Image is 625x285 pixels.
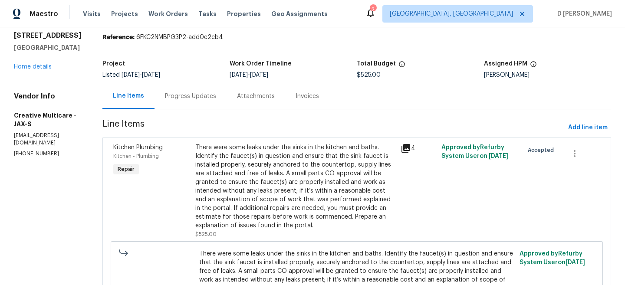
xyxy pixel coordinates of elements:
[227,10,261,18] span: Properties
[230,61,292,67] h5: Work Order Timeline
[271,10,328,18] span: Geo Assignments
[357,72,381,78] span: $525.00
[14,92,82,101] h4: Vendor Info
[401,143,436,154] div: 4
[554,10,612,18] span: D [PERSON_NAME]
[195,232,217,237] span: $525.00
[14,111,82,128] h5: Creative Multicare - JAX-S
[14,64,52,70] a: Home details
[102,34,135,40] b: Reference:
[14,43,82,52] h5: [GEOGRAPHIC_DATA]
[198,11,217,17] span: Tasks
[102,120,565,136] span: Line Items
[14,132,82,147] p: [EMAIL_ADDRESS][DOMAIN_NAME]
[114,165,138,174] span: Repair
[230,72,248,78] span: [DATE]
[14,150,82,157] p: [PHONE_NUMBER]
[142,72,160,78] span: [DATE]
[528,146,557,154] span: Accepted
[520,251,585,265] span: Approved by Refurby System User on
[237,92,275,101] div: Attachments
[398,61,405,72] span: The total cost of line items that have been proposed by Opendoor. This sum includes line items th...
[195,143,395,230] div: There were some leaks under the sinks in the kitchen and baths. Identify the faucet(s) in questio...
[30,10,58,18] span: Maestro
[489,153,508,159] span: [DATE]
[230,72,268,78] span: -
[111,10,138,18] span: Projects
[296,92,319,101] div: Invoices
[530,61,537,72] span: The hpm assigned to this work order.
[148,10,188,18] span: Work Orders
[568,122,608,133] span: Add line item
[566,259,585,265] span: [DATE]
[14,31,82,40] h2: [STREET_ADDRESS]
[122,72,160,78] span: -
[441,144,508,159] span: Approved by Refurby System User on
[102,72,160,78] span: Listed
[113,92,144,100] div: Line Items
[102,61,125,67] h5: Project
[122,72,140,78] span: [DATE]
[250,72,268,78] span: [DATE]
[113,144,163,151] span: Kitchen Plumbing
[102,33,611,42] div: 6FKC2NMBPG3P2-add0e2eb4
[83,10,101,18] span: Visits
[484,72,611,78] div: [PERSON_NAME]
[565,120,611,136] button: Add line item
[390,10,513,18] span: [GEOGRAPHIC_DATA], [GEOGRAPHIC_DATA]
[165,92,216,101] div: Progress Updates
[484,61,527,67] h5: Assigned HPM
[113,154,159,159] span: Kitchen - Plumbing
[370,5,376,14] div: 2
[357,61,396,67] h5: Total Budget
